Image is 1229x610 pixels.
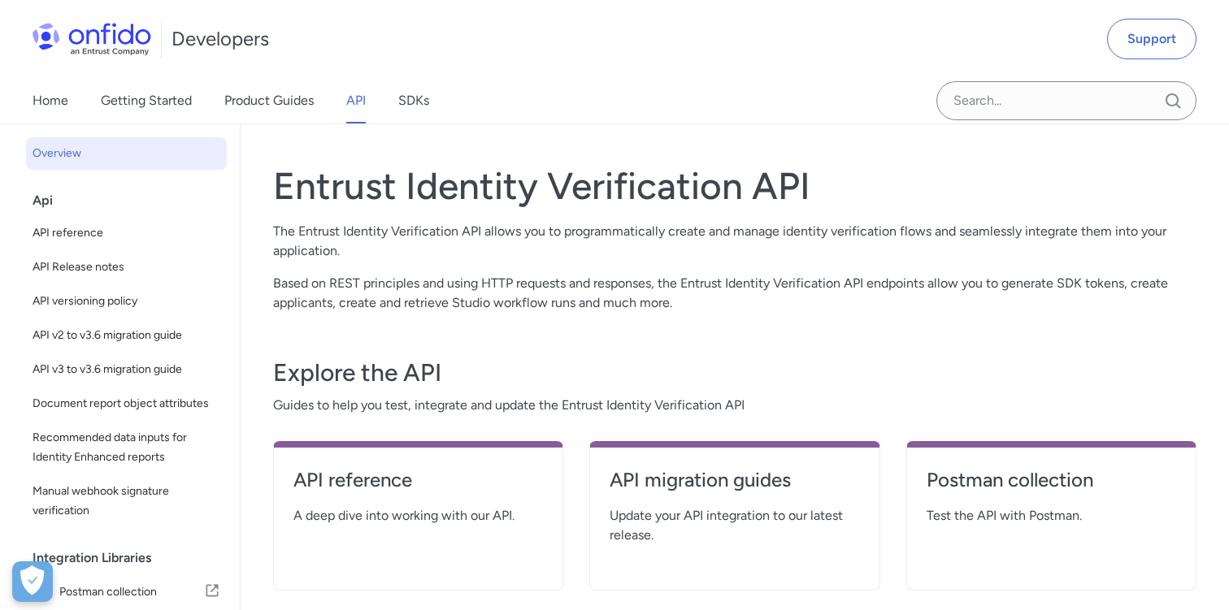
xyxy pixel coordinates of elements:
span: Document report object attributes [33,394,220,413]
h3: Explore the API [273,357,1196,389]
p: The Entrust Identity Verification API allows you to programmatically create and manage identity v... [273,222,1196,261]
span: Guides to help you test, integrate and update the Entrust Identity Verification API [273,396,1196,415]
a: Recommended data inputs for Identity Enhanced reports [26,422,227,474]
img: Onfido Logo [33,23,151,55]
a: Document report object attributes [26,387,227,420]
span: API Release notes [33,257,220,277]
a: Home [33,78,68,123]
h4: API migration guides [610,467,859,493]
a: Postman collection [927,467,1176,506]
h1: Entrust Identity Verification API [273,163,1196,209]
a: API versioning policy [26,285,227,318]
a: Product Guides [224,78,314,123]
div: Api [33,184,233,217]
p: Based on REST principles and using HTTP requests and responses, the Entrust Identity Verification... [273,274,1196,313]
a: API reference [26,217,227,249]
span: A deep dive into working with our API. [293,506,543,526]
span: Overview [33,144,220,163]
span: Manual webhook signature verification [33,482,220,521]
a: API reference [293,467,543,506]
input: Onfido search input field [936,81,1196,120]
a: SDKs [398,78,429,123]
a: API v2 to v3.6 migration guide [26,319,227,352]
h4: API reference [293,467,543,493]
a: API migration guides [610,467,859,506]
a: API Release notes [26,251,227,283]
div: Cookie Preferences [12,561,53,602]
a: API [346,78,366,123]
span: API versioning policy [33,292,220,311]
span: Test the API with Postman. [927,506,1176,526]
h4: Postman collection [927,467,1176,493]
a: IconPostman collectionPostman collection [26,574,227,610]
button: Open Preferences [12,561,53,602]
span: Postman collection [59,581,204,604]
a: API v3 to v3.6 migration guide [26,353,227,386]
a: Overview [26,137,227,170]
span: API reference [33,223,220,243]
span: Update your API integration to our latest release. [610,506,859,545]
a: Getting Started [101,78,192,123]
span: API v3 to v3.6 migration guide [33,360,220,379]
a: Manual webhook signature verification [26,475,227,527]
h1: Developers [172,26,269,52]
a: Support [1107,19,1196,59]
div: Integration Libraries [33,542,233,574]
span: API v2 to v3.6 migration guide [33,326,220,345]
span: Recommended data inputs for Identity Enhanced reports [33,428,220,467]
